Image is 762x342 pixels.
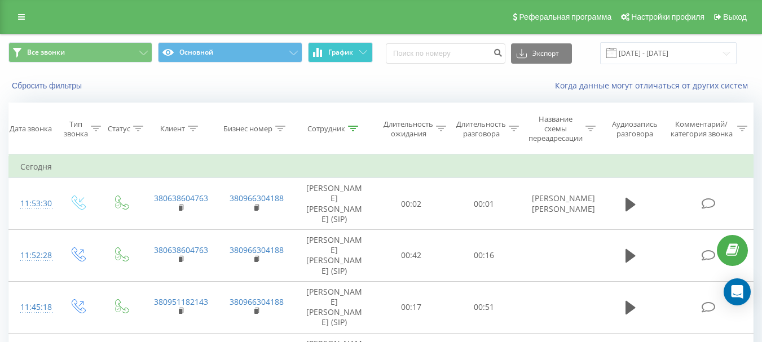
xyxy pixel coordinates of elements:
div: 11:45:18 [20,296,44,318]
td: Сегодня [9,156,754,178]
div: Бизнес номер [223,124,272,134]
span: Реферальная программа [519,12,611,21]
td: 00:42 [375,230,448,282]
a: 380966304188 [230,193,284,203]
button: Все звонки [8,42,152,63]
a: 380966304188 [230,296,284,307]
button: График [308,42,373,63]
td: 00:01 [448,178,521,230]
div: Open Intercom Messenger [724,278,751,305]
div: Длительность разговора [456,119,506,139]
div: Название схемы переадресации [528,114,583,143]
td: [PERSON_NAME] [PERSON_NAME] (SIP) [294,230,375,282]
a: Когда данные могут отличаться от других систем [555,80,754,91]
div: Комментарий/категория звонка [668,119,734,139]
input: Поиск по номеру [386,43,505,64]
div: Сотрудник [307,124,345,134]
a: 380638604763 [154,193,208,203]
td: 00:16 [448,230,521,282]
div: Клиент [160,124,185,134]
td: 00:17 [375,281,448,333]
div: Длительность ожидания [384,119,433,139]
span: Все звонки [27,48,65,57]
td: [PERSON_NAME] [PERSON_NAME] (SIP) [294,281,375,333]
span: График [328,48,353,56]
td: 00:02 [375,178,448,230]
button: Сбросить фильтры [8,81,87,91]
span: Выход [723,12,747,21]
div: 11:52:28 [20,245,44,267]
a: 380966304188 [230,245,284,255]
div: Дата звонка [10,124,52,134]
td: [PERSON_NAME] [PERSON_NAME] [521,178,596,230]
div: Аудиозапись разговора [606,119,663,139]
div: Статус [108,124,130,134]
div: Тип звонка [64,119,88,139]
button: Экспорт [511,43,572,64]
span: Настройки профиля [631,12,704,21]
button: Основной [158,42,302,63]
a: 380638604763 [154,245,208,255]
td: [PERSON_NAME] [PERSON_NAME] (SIP) [294,178,375,230]
div: 11:53:30 [20,193,44,215]
td: 00:51 [448,281,521,333]
a: 380951182143 [154,296,208,307]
